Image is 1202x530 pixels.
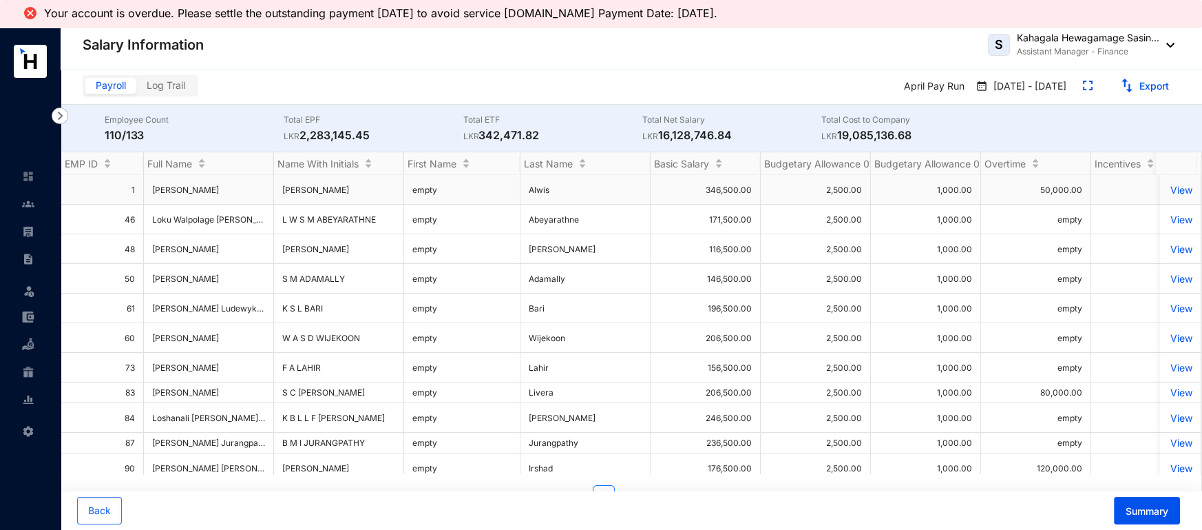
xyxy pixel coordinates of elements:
li: Payroll [11,218,44,245]
li: Gratuity [11,358,44,386]
li: Reports [11,386,44,414]
li: Previous Page [565,485,587,507]
th: Last Name [520,152,651,175]
span: [PERSON_NAME] [152,333,265,343]
p: Kahagala Hewagamage Sasin... [1017,31,1159,45]
td: 60 [61,323,144,353]
a: Summary [1103,505,1180,517]
td: Alwis [520,175,651,205]
p: View [1168,332,1192,344]
img: payroll-calender.2a2848c9e82147e90922403bdc96c587.svg [976,79,988,93]
td: 206,500.00 [651,383,761,403]
p: April Pay Run [893,75,970,99]
span: [PERSON_NAME] [152,274,219,284]
td: 346,500.00 [651,175,761,205]
span: Incentives [1095,158,1141,170]
p: LKR [821,130,837,143]
td: empty [404,264,520,294]
span: Last Name [524,158,573,170]
td: 1,000.00 [871,353,981,383]
span: [PERSON_NAME] [PERSON_NAME] [152,463,265,473]
td: 171,500.00 [651,205,761,234]
td: empty [404,234,520,264]
th: Full Name [144,152,274,175]
img: home-unselected.a29eae3204392db15eaf.svg [22,170,34,183]
td: empty [1091,175,1201,205]
td: empty [1091,323,1201,353]
th: Budgetary Allowance 01 [761,152,871,175]
p: Total Net Salary [642,113,821,127]
td: K B L L F [PERSON_NAME] [274,403,404,433]
th: EMP ID [61,152,144,175]
td: L W S M ABEYARATHNE [274,205,404,234]
a: View [1168,273,1192,285]
td: empty [404,353,520,383]
td: 61 [61,294,144,323]
td: 2,500.00 [761,294,871,323]
span: Name With Initials [277,158,359,170]
td: empty [981,234,1091,264]
img: gratuity-unselected.a8c340787eea3cf492d7.svg [22,366,34,378]
img: contract-unselected.99e2b2107c0a7dd48938.svg [22,253,34,265]
span: Back [88,504,111,518]
li: Expenses [11,303,44,331]
img: dropdown-black.8e83cc76930a90b1a4fdb6d089b7bf3a.svg [1159,43,1174,48]
td: 2,500.00 [761,433,871,453]
td: empty [1091,294,1201,323]
td: empty [981,323,1091,353]
td: empty [404,403,520,433]
td: 2,500.00 [761,234,871,264]
td: empty [1091,205,1201,234]
a: 2 [621,486,642,507]
th: First Name [404,152,520,175]
p: 2,283,145.45 [284,127,463,143]
a: 1 [593,486,614,507]
td: 1,000.00 [871,433,981,453]
p: [DATE] - [DATE] [988,79,1066,94]
span: Basic Salary [654,158,709,170]
p: Salary Information [83,35,204,54]
button: Back [77,497,122,524]
span: Overtime [984,158,1026,170]
td: 1,000.00 [871,383,981,403]
th: Overtime [981,152,1091,175]
td: 1 [61,175,144,205]
li: 1 [593,485,615,507]
td: 46 [61,205,144,234]
td: 87 [61,433,144,453]
p: 16,128,746.84 [642,127,821,143]
td: empty [981,294,1091,323]
th: Name With Initials [274,152,404,175]
img: leave-unselected.2934df6273408c3f84d9.svg [22,284,36,298]
p: View [1168,387,1192,398]
td: 156,500.00 [651,353,761,383]
th: Basic Salary [651,152,761,175]
a: View [1168,184,1192,196]
p: Total Cost to Company [821,113,1000,127]
a: View [1168,462,1192,474]
li: 2 [620,485,642,507]
p: View [1168,214,1192,225]
li: Contracts [11,245,44,273]
td: 48 [61,234,144,264]
a: View [1168,362,1192,374]
p: View [1168,303,1192,314]
p: View [1168,412,1192,424]
td: empty [1091,383,1201,403]
td: empty [981,433,1091,453]
span: [PERSON_NAME] [152,387,219,398]
a: 3 [649,486,669,507]
td: 2,500.00 [761,383,871,403]
td: 2,500.00 [761,403,871,433]
p: 19,085,136.68 [821,127,1000,143]
td: empty [1091,433,1201,453]
td: 206,500.00 [651,323,761,353]
td: 1,000.00 [871,234,981,264]
td: 1,000.00 [871,403,981,433]
button: Export [1109,75,1180,97]
td: 2,500.00 [761,353,871,383]
td: empty [1091,403,1201,433]
td: empty [981,205,1091,234]
img: people-unselected.118708e94b43a90eceab.svg [22,198,34,210]
td: Abeyarathne [520,205,651,234]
